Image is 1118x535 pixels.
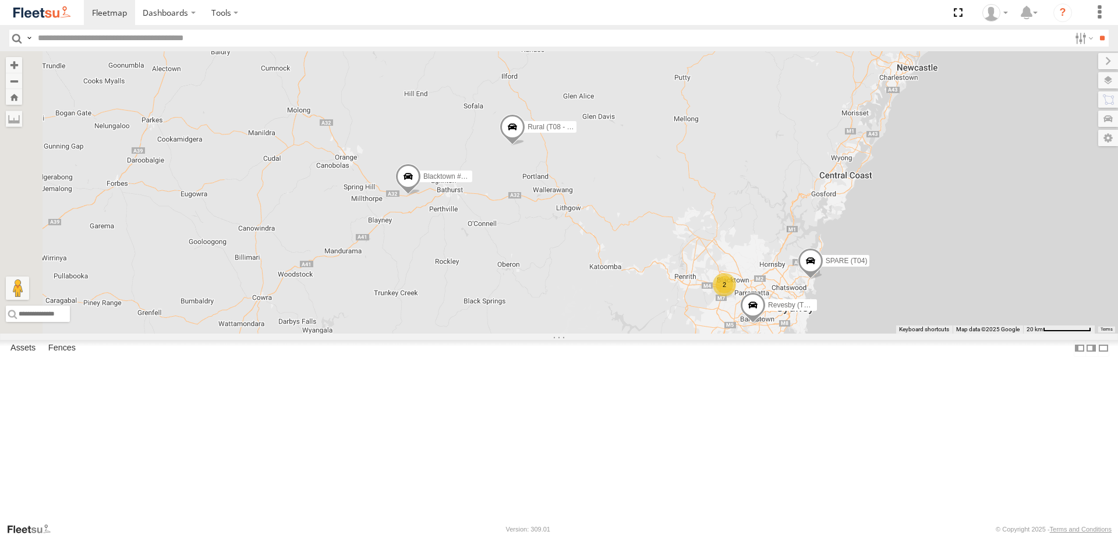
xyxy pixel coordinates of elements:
button: Map Scale: 20 km per 79 pixels [1023,325,1095,334]
span: 20 km [1027,326,1043,332]
span: Blacktown #1 (T09 - [PERSON_NAME]) [423,172,547,180]
div: 2 [713,273,736,296]
div: Ken Manners [978,4,1012,22]
button: Drag Pegman onto the map to open Street View [6,277,29,300]
span: Rural (T08 - [PERSON_NAME]) [528,123,627,131]
a: Terms (opens in new tab) [1101,327,1113,332]
a: Terms and Conditions [1050,526,1112,533]
label: Dock Summary Table to the Left [1074,340,1085,357]
a: Visit our Website [6,523,60,535]
span: Revesby (T07 - [PERSON_NAME]) [768,300,878,309]
button: Zoom in [6,57,22,73]
label: Fences [43,340,82,356]
label: Search Filter Options [1070,30,1095,47]
button: Zoom out [6,73,22,89]
div: © Copyright 2025 - [996,526,1112,533]
label: Hide Summary Table [1098,340,1109,357]
label: Dock Summary Table to the Right [1085,340,1097,357]
i: ? [1053,3,1072,22]
label: Map Settings [1098,130,1118,146]
button: Keyboard shortcuts [899,325,949,334]
span: Map data ©2025 Google [956,326,1020,332]
span: SPARE (T04) [826,257,868,265]
button: Zoom Home [6,89,22,105]
label: Search Query [24,30,34,47]
div: Version: 309.01 [506,526,550,533]
label: Assets [5,340,41,356]
label: Measure [6,111,22,127]
img: fleetsu-logo-horizontal.svg [12,5,72,20]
